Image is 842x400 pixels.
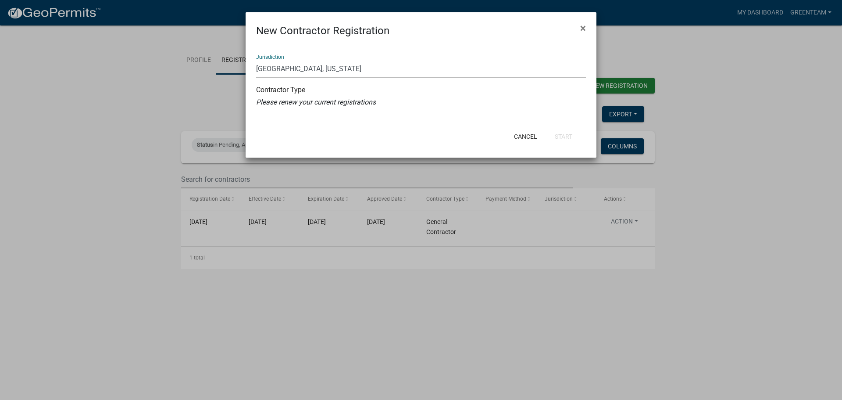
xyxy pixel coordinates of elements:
[256,98,376,106] i: Please renew your current registrations
[580,22,586,34] span: ×
[256,23,389,39] h4: New Contractor Registration
[256,86,305,94] label: Contractor Type
[507,129,544,144] button: Cancel
[548,129,579,144] button: Start
[573,16,593,40] button: Close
